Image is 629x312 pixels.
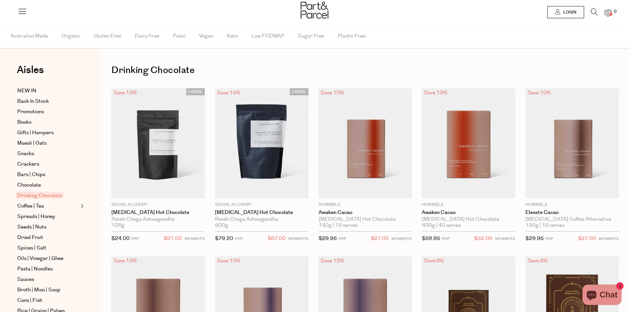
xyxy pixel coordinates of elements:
[599,236,619,241] small: MEMBERS
[525,88,553,97] div: Save 10%
[131,236,139,241] small: RRP
[94,24,121,48] span: Gluten Free
[422,88,449,97] div: Save 13%
[525,235,544,242] span: $29.95
[17,129,54,137] span: Gifts | Hampers
[17,202,44,210] span: Coffee | Tea
[545,236,553,241] small: RRP
[422,202,515,208] p: Hummble
[215,202,308,208] p: Social Alchemy
[79,202,84,210] button: Expand/Collapse Coffee | Tea
[111,63,619,78] h1: Drinking Chocolate
[215,210,308,216] a: [MEDICAL_DATA] Hot Chocolate
[17,255,63,263] span: Oils | Vinegar | Ghee
[17,223,79,231] a: Seeds | Nuts
[525,88,619,199] img: Elevate Cacao
[215,216,308,222] div: Reishi Chaga Ashwagandha
[111,210,205,216] a: [MEDICAL_DATA] Hot Chocolate
[17,108,44,116] span: Promotions
[17,160,39,168] span: Crackers
[17,265,53,273] span: Pasta | Noodles
[61,24,80,48] span: Organic
[319,88,346,97] div: Save 10%
[17,118,31,126] span: Books
[495,236,515,241] small: MEMBERS
[17,265,79,273] a: Pasta | Noodles
[268,234,285,243] span: $67.00
[319,256,346,265] div: Save 13%
[319,88,412,199] img: Awaken Cacao
[185,236,205,241] small: MEMBERS
[17,181,41,189] span: Chocolate
[17,97,79,105] a: Back In Stock
[17,171,45,179] span: Bars | Chips
[17,223,46,231] span: Seeds | Nuts
[164,234,182,243] span: $21.00
[525,256,550,265] div: Save 5%
[235,236,243,241] small: RRP
[525,216,619,222] div: [MEDICAL_DATA] Coffee Alternative
[17,181,79,189] a: Chocolate
[319,235,337,242] span: $29.95
[612,9,618,15] span: 0
[422,216,515,222] div: [MEDICAL_DATA] Hot Chocolate
[17,286,79,294] a: Broth | Miso | Soup
[319,222,358,229] span: 150g | 15 serves
[525,210,619,216] a: Elevate Cacao
[562,9,576,15] span: Login
[605,9,611,16] a: 0
[17,213,79,221] a: Spreads | Honey
[17,296,42,305] span: Cans | Fish
[474,234,492,243] span: $52.00
[215,88,308,199] img: Adaptogenic Hot Chocolate
[111,88,205,199] img: Adaptogenic Hot Chocolate
[17,202,79,210] a: Coffee | Tea
[319,216,412,222] div: [MEDICAL_DATA] Hot Chocolate
[17,139,47,147] span: Muesli | Oats
[17,160,79,168] a: Crackers
[525,202,619,208] p: Hummble
[215,88,243,97] div: Save 15%
[422,235,440,242] span: $59.95
[17,97,49,105] span: Back In Stock
[525,222,565,229] span: 150g | 15 serves
[10,24,48,48] span: Australian Made
[422,256,446,265] div: Save 8%
[578,234,596,243] span: $27.00
[111,216,205,222] div: Reishi Chaga Ashwagandha
[17,234,79,242] a: Dried Fruit
[319,202,412,208] p: Hummble
[215,222,228,229] span: 500g
[17,118,79,126] a: Books
[173,24,186,48] span: Paleo
[215,235,233,242] span: $79.20
[17,150,34,158] span: Snacks
[422,210,515,216] a: Awaken Cacao
[17,139,79,147] a: Muesli | Oats
[17,87,79,95] a: NEW IN
[111,256,139,265] div: Save 13%
[17,255,79,263] a: Oils | Vinegar | Ghee
[17,63,44,77] span: Aisles
[422,222,461,229] span: 400g | 40 serves
[17,296,79,305] a: Cans | Fish
[17,275,79,284] a: Sauces
[17,87,36,95] span: NEW IN
[298,24,324,48] span: Sugar Free
[17,171,79,179] a: Bars | Chips
[442,236,449,241] small: RRP
[580,285,624,307] inbox-online-store-chat: Shopify online store chat
[215,256,243,265] div: Save 10%
[17,65,44,82] a: Aisles
[301,2,328,19] img: Part&Parcel
[135,24,159,48] span: Dairy Free
[547,6,584,18] a: Login
[17,286,60,294] span: Broth | Miso | Soup
[199,24,213,48] span: Vegan
[17,129,79,137] a: Gifts | Hampers
[227,24,238,48] span: Keto
[391,236,412,241] small: MEMBERS
[319,210,412,216] a: Awaken Cacao
[422,88,515,199] img: Awaken Cacao
[17,244,79,252] a: Spices | Salt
